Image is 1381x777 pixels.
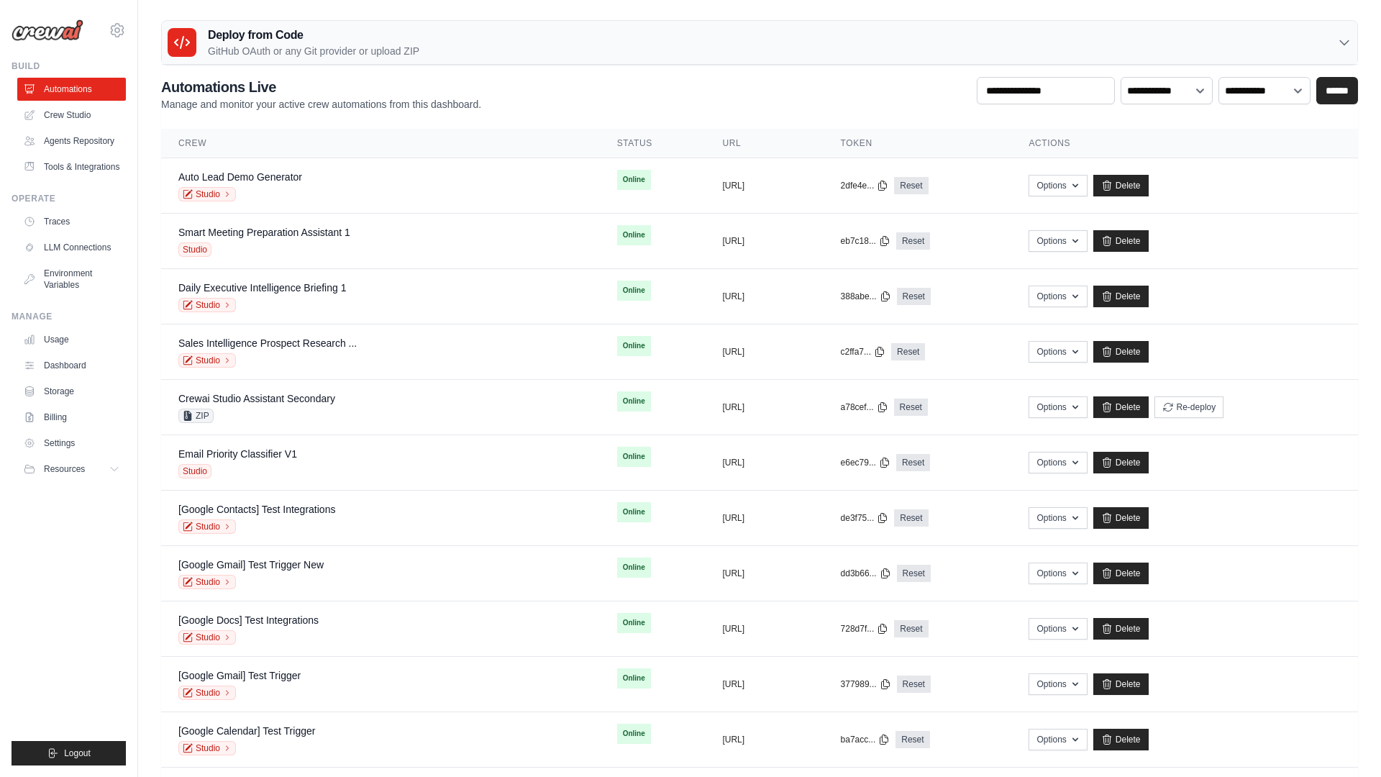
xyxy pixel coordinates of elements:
[617,336,651,356] span: Online
[17,458,126,481] button: Resources
[1093,618,1149,640] a: Delete
[617,447,651,467] span: Online
[178,298,236,312] a: Studio
[1093,729,1149,750] a: Delete
[897,288,931,305] a: Reset
[178,393,335,404] a: Crewai Studio Assistant Secondary
[178,337,357,349] a: Sales Intelligence Prospect Research ...
[894,177,928,194] a: Reset
[1029,341,1087,363] button: Options
[891,343,925,360] a: Reset
[208,44,419,58] p: GitHub OAuth or any Git provider or upload ZIP
[841,180,889,191] button: 2dfe4e...
[17,406,126,429] a: Billing
[1093,507,1149,529] a: Delete
[178,725,315,737] a: [Google Calendar] Test Trigger
[178,353,236,368] a: Studio
[1093,175,1149,196] a: Delete
[161,97,481,112] p: Manage and monitor your active crew automations from this dashboard.
[208,27,419,44] h3: Deploy from Code
[617,558,651,578] span: Online
[178,575,236,589] a: Studio
[894,399,928,416] a: Reset
[178,227,350,238] a: Smart Meeting Preparation Assistant 1
[1029,286,1087,307] button: Options
[44,463,85,475] span: Resources
[617,724,651,744] span: Online
[17,432,126,455] a: Settings
[1029,230,1087,252] button: Options
[17,236,126,259] a: LLM Connections
[705,129,823,158] th: URL
[161,77,481,97] h2: Automations Live
[178,187,236,201] a: Studio
[841,734,890,745] button: ba7acc...
[17,380,126,403] a: Storage
[178,686,236,700] a: Studio
[17,129,126,153] a: Agents Repository
[161,129,600,158] th: Crew
[841,568,891,579] button: dd3b66...
[178,630,236,645] a: Studio
[178,741,236,755] a: Studio
[896,232,930,250] a: Reset
[894,509,928,527] a: Reset
[1011,129,1358,158] th: Actions
[17,328,126,351] a: Usage
[894,620,928,637] a: Reset
[841,457,890,468] button: e6ec79...
[617,668,651,689] span: Online
[17,210,126,233] a: Traces
[1093,396,1149,418] a: Delete
[178,519,236,534] a: Studio
[178,448,297,460] a: Email Priority Classifier V1
[897,676,931,693] a: Reset
[178,614,319,626] a: [Google Docs] Test Integrations
[841,623,889,635] button: 728d7f...
[12,60,126,72] div: Build
[178,464,211,478] span: Studio
[1029,673,1087,695] button: Options
[617,613,651,633] span: Online
[1093,341,1149,363] a: Delete
[1029,175,1087,196] button: Options
[12,193,126,204] div: Operate
[1093,286,1149,307] a: Delete
[178,559,324,571] a: [Google Gmail] Test Trigger New
[178,242,211,257] span: Studio
[600,129,706,158] th: Status
[895,731,929,748] a: Reset
[1093,673,1149,695] a: Delete
[178,171,302,183] a: Auto Lead Demo Generator
[17,104,126,127] a: Crew Studio
[1029,452,1087,473] button: Options
[1029,618,1087,640] button: Options
[897,565,931,582] a: Reset
[824,129,1012,158] th: Token
[12,741,126,765] button: Logout
[1093,230,1149,252] a: Delete
[1093,563,1149,584] a: Delete
[1029,563,1087,584] button: Options
[617,170,651,190] span: Online
[178,282,346,294] a: Daily Executive Intelligence Briefing 1
[617,391,651,412] span: Online
[1029,507,1087,529] button: Options
[841,235,890,247] button: eb7c18...
[17,354,126,377] a: Dashboard
[1309,708,1381,777] iframe: Chat Widget
[841,291,891,302] button: 388abe...
[617,502,651,522] span: Online
[841,678,891,690] button: 377989...
[17,155,126,178] a: Tools & Integrations
[178,409,214,423] span: ZIP
[178,670,301,681] a: [Google Gmail] Test Trigger
[617,225,651,245] span: Online
[841,346,885,358] button: c2ffa7...
[17,262,126,296] a: Environment Variables
[896,454,930,471] a: Reset
[1029,729,1087,750] button: Options
[1029,396,1087,418] button: Options
[1093,452,1149,473] a: Delete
